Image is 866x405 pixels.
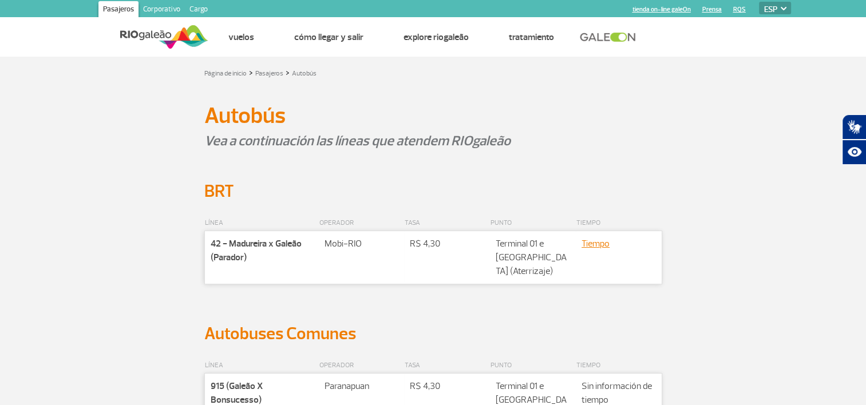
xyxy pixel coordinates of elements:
p: OPERADOR [319,216,404,230]
a: Cómo llegar y salir [294,31,363,43]
a: Tratamiento [509,31,554,43]
a: tienda on-line galeOn [632,6,691,13]
p: Mobi-RIO [325,237,398,251]
a: Autobús [292,69,317,78]
a: > [249,66,253,79]
th: TASA [404,358,490,374]
p: OPERADOR [319,359,404,372]
button: Abrir recursos assistivos. [842,140,866,165]
p: TIEMPO [576,359,661,372]
a: Vuelos [228,31,254,43]
a: RQS [733,6,746,13]
p: Paranapuan [325,379,398,393]
p: TIEMPO [576,216,661,230]
div: Plugin de acessibilidade da Hand Talk. [842,114,866,165]
p: R$ 4,30 [410,379,484,393]
a: Pasajeros [98,1,139,19]
a: Explore RIOgaleão [404,31,469,43]
a: > [286,66,290,79]
a: Prensa [702,6,722,13]
th: PUNTO [490,358,576,374]
a: Corporativo [139,1,185,19]
a: Tiempo [582,238,610,249]
h1: Autobús [204,106,662,125]
p: R$ 4,30 [410,237,484,251]
strong: 42 - Madureira x Galeão (Parador) [211,238,302,263]
p: LÍNEA [205,359,318,372]
h2: BRT [204,181,662,202]
td: Terminal 01 e [GEOGRAPHIC_DATA] (Aterrizaje) [490,231,576,284]
a: Pasajeros [255,69,283,78]
th: PUNTO [490,216,576,231]
h2: Autobuses Comunes [204,323,662,344]
a: Página de inicio [204,69,247,78]
a: Cargo [185,1,212,19]
p: LÍNEA [205,216,318,230]
p: TASA [405,216,489,230]
p: Vea a continuación las líneas que atendem RIOgaleão [204,131,662,150]
button: Abrir tradutor de língua de sinais. [842,114,866,140]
